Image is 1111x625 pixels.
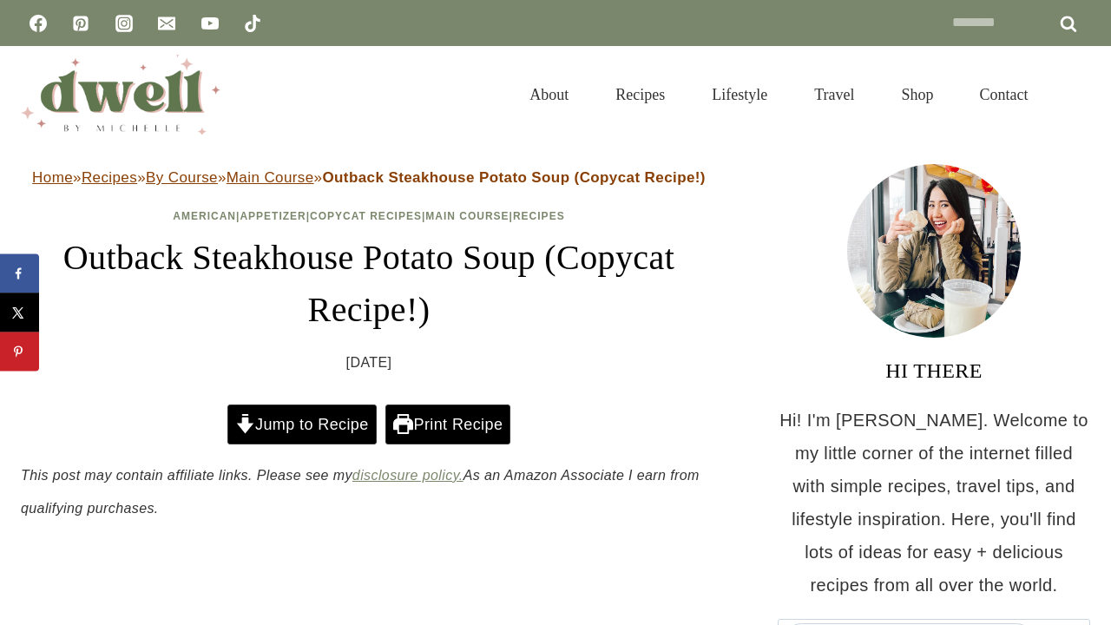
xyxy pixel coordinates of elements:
a: Home [32,169,73,186]
img: DWELL by michelle [21,55,220,135]
a: Recipes [82,169,137,186]
h3: HI THERE [778,355,1090,386]
a: disclosure policy. [352,468,463,483]
nav: Primary Navigation [506,64,1052,125]
button: View Search Form [1061,80,1090,109]
h1: Outback Steakhouse Potato Soup (Copycat Recipe!) [21,232,717,336]
time: [DATE] [346,350,392,376]
em: This post may contain affiliate links. Please see my As an Amazon Associate I earn from qualifyin... [21,468,700,516]
a: Main Course [425,210,509,222]
a: Main Course [227,169,314,186]
a: Email [149,6,184,41]
a: About [506,64,592,125]
a: Instagram [107,6,141,41]
a: Facebook [21,6,56,41]
a: Appetizer [240,210,306,222]
a: Travel [791,64,878,125]
a: Recipes [513,210,565,222]
strong: Outback Steakhouse Potato Soup (Copycat Recipe!) [322,169,705,186]
a: Jump to Recipe [227,405,377,444]
span: | | | | [173,210,564,222]
span: » » » » [32,169,706,186]
a: Copycat Recipes [310,210,422,222]
a: TikTok [235,6,270,41]
a: Contact [957,64,1052,125]
a: Print Recipe [385,405,510,444]
a: By Course [146,169,218,186]
a: American [173,210,236,222]
a: Shop [878,64,957,125]
a: Recipes [592,64,688,125]
a: Lifestyle [688,64,791,125]
p: Hi! I'm [PERSON_NAME]. Welcome to my little corner of the internet filled with simple recipes, tr... [778,404,1090,602]
a: YouTube [193,6,227,41]
a: Pinterest [63,6,98,41]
